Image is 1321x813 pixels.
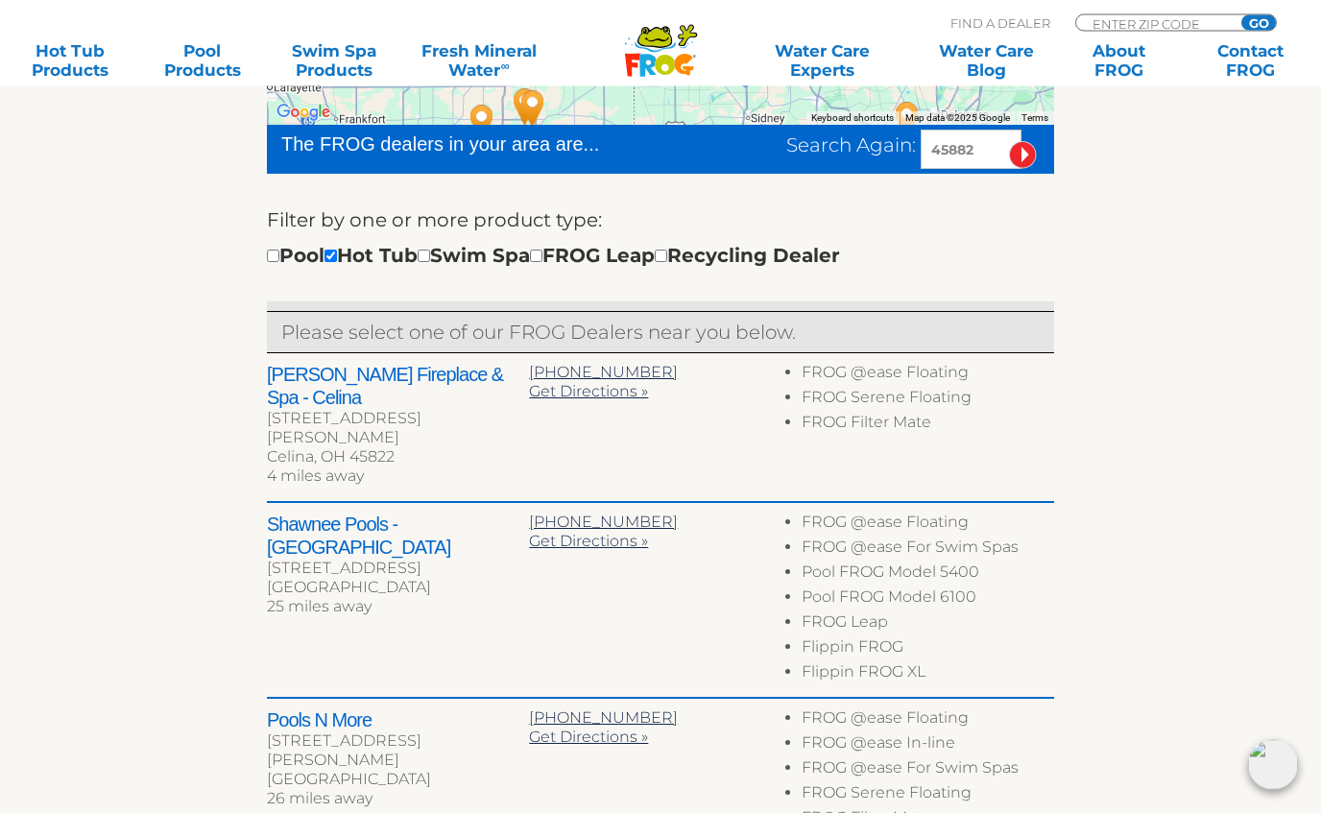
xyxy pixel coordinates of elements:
li: FROG @ease Floating [802,709,1054,734]
div: [GEOGRAPHIC_DATA] [267,579,529,598]
span: Map data ©2025 Google [905,113,1010,124]
sup: ∞ [500,59,509,73]
input: GO [1241,15,1276,31]
a: Water CareExperts [739,41,906,80]
button: Keyboard shortcuts [811,112,894,126]
img: openIcon [1248,740,1298,790]
div: [STREET_ADDRESS] [267,560,529,579]
li: FROG @ease In-line [802,734,1054,759]
h2: Pools N More [267,709,529,732]
a: Get Directions » [529,533,648,551]
a: AboutFROG [1068,41,1170,80]
li: Flippin FROG [802,638,1054,663]
li: FROG Leap [802,613,1054,638]
li: Pool FROG Model 6100 [802,588,1054,613]
a: PoolProducts [151,41,253,80]
a: Water CareBlog [935,41,1038,80]
input: Submit [1009,142,1037,170]
div: [STREET_ADDRESS][PERSON_NAME] [267,410,529,448]
a: Fresh MineralWater∞ [415,41,543,80]
span: 25 miles away [267,598,372,616]
div: Recreation Unlimited Inc - 85 miles away. [395,123,454,190]
a: [PHONE_NUMBER] [529,514,678,532]
h2: [PERSON_NAME] Fireplace & Spa - Celina [267,364,529,410]
p: Please select one of our FROG Dealers near you below. [281,318,1040,348]
div: [GEOGRAPHIC_DATA] [267,771,529,790]
a: Swim SpaProducts [283,41,386,80]
a: Terms (opens in new tab) [1021,113,1048,124]
div: Celina, OH 45822 [267,448,529,467]
p: Find A Dealer [950,14,1050,32]
a: ContactFROG [1199,41,1302,80]
span: Search Again: [786,134,916,157]
a: [PHONE_NUMBER] [529,709,678,728]
img: Google [272,101,335,126]
div: Blue Splash Pool Supplies - 82 miles away. [877,87,937,155]
span: 26 miles away [267,790,372,808]
a: Get Directions » [529,383,648,401]
li: Pool FROG Model 5400 [802,563,1054,588]
li: FROG Filter Mate [802,414,1054,439]
li: Flippin FROG XL [802,663,1054,688]
div: Pool Hot Tub Swim Spa FROG Leap Recycling Dealer [267,241,840,272]
div: [STREET_ADDRESS][PERSON_NAME] [267,732,529,771]
li: FROG Serene Floating [802,389,1054,414]
a: Get Directions » [529,729,648,747]
li: FROG @ease For Swim Spas [802,538,1054,563]
li: FROG @ease Floating [802,514,1054,538]
li: FROG @ease For Swim Spas [802,759,1054,784]
label: Filter by one or more product type: [267,205,602,236]
li: FROG @ease Floating [802,364,1054,389]
div: Mermaid Pool Spa & Patio - Anderson - 65 miles away. [452,90,512,157]
a: [PHONE_NUMBER] [529,364,678,382]
input: Zip Code Form [1091,15,1220,32]
div: The FROG dealers in your area are... [281,131,668,159]
div: Pools of Fun - Noblesville - 88 miles away. [384,124,444,191]
span: 4 miles away [267,467,364,486]
a: Hot TubProducts [19,41,122,80]
h2: Shawnee Pools - [GEOGRAPHIC_DATA] [267,514,529,560]
div: Shroyers Pools & Spas - 50 miles away. [503,76,563,143]
li: FROG Serene Floating [802,784,1054,809]
a: Open this area in Google Maps (opens a new window) [272,101,335,126]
